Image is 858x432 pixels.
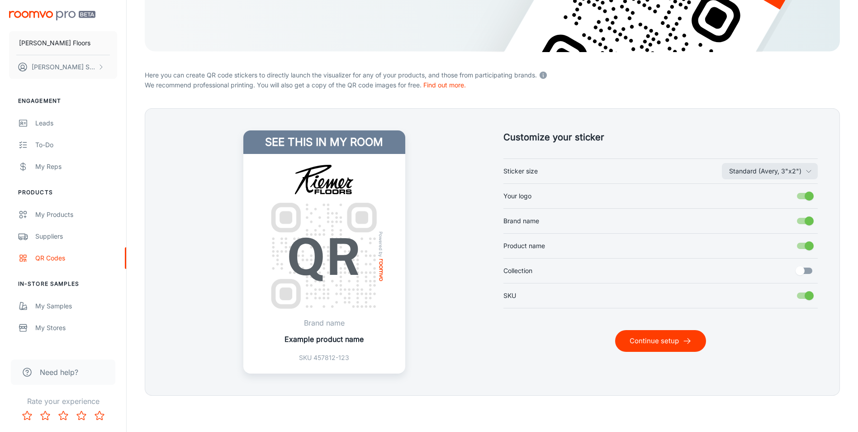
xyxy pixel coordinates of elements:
[54,407,72,425] button: Rate 3 star
[284,353,364,363] p: SKU 457812-123
[35,162,117,172] div: My Reps
[35,210,117,220] div: My Products
[503,166,538,176] span: Sticker size
[32,62,95,72] p: [PERSON_NAME] Small
[615,330,706,352] button: Continue setup
[35,118,117,128] div: Leads
[40,367,78,378] span: Need help?
[145,80,840,90] p: We recommend professional printing. You will also get a copy of the QR code images for free.
[266,165,382,195] img: Riemer Floors
[503,216,539,226] span: Brand name
[18,407,36,425] button: Rate 1 star
[35,301,117,311] div: My Samples
[35,323,117,333] div: My Stores
[243,130,405,154] h4: See this in my room
[722,163,818,179] button: Sticker size
[9,31,117,55] button: [PERSON_NAME] Floors
[503,291,516,301] span: SKU
[90,407,109,425] button: Rate 5 star
[284,334,364,345] p: Example product name
[145,68,840,80] p: Here you can create QR code stickers to directly launch the visualizer for any of your products, ...
[7,396,119,407] p: Rate your experience
[36,407,54,425] button: Rate 2 star
[379,259,383,281] img: roomvo
[19,38,90,48] p: [PERSON_NAME] Floors
[423,81,466,89] a: Find out more.
[503,241,545,251] span: Product name
[35,231,117,241] div: Suppliers
[263,194,385,317] img: QR Code Example
[284,317,364,328] p: Brand name
[35,140,117,150] div: To-do
[503,130,818,144] h5: Customize your sticker
[503,191,531,201] span: Your logo
[376,231,385,257] span: Powered by
[35,253,117,263] div: QR Codes
[9,55,117,79] button: [PERSON_NAME] Small
[503,266,532,276] span: Collection
[72,407,90,425] button: Rate 4 star
[9,11,95,20] img: Roomvo PRO Beta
